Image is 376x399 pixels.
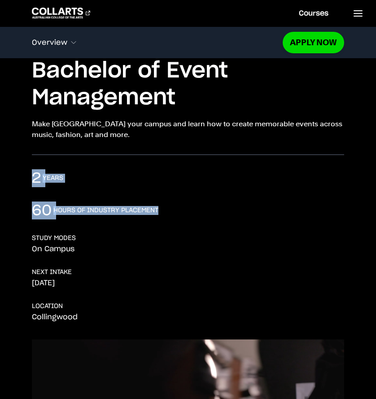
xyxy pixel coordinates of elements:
[32,279,55,287] p: [DATE]
[32,245,74,253] p: On Campus
[32,313,78,322] p: Collingwood
[32,234,76,243] h3: STUDY MODES
[53,206,158,215] h3: hours of industry placement
[32,302,63,311] h3: LOCATION
[32,169,41,187] p: 2
[32,8,90,18] div: Go to homepage
[32,39,67,47] span: Overview
[32,33,283,52] button: Overview
[43,174,63,183] h3: years
[283,32,344,53] a: Apply Now
[32,58,344,112] h1: Bachelor of Event Management
[32,119,344,140] p: Make [GEOGRAPHIC_DATA] your campus and learn how to create memorable events across music, fashion...
[32,202,52,219] p: 60
[32,268,72,277] h3: NEXT INTAKE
